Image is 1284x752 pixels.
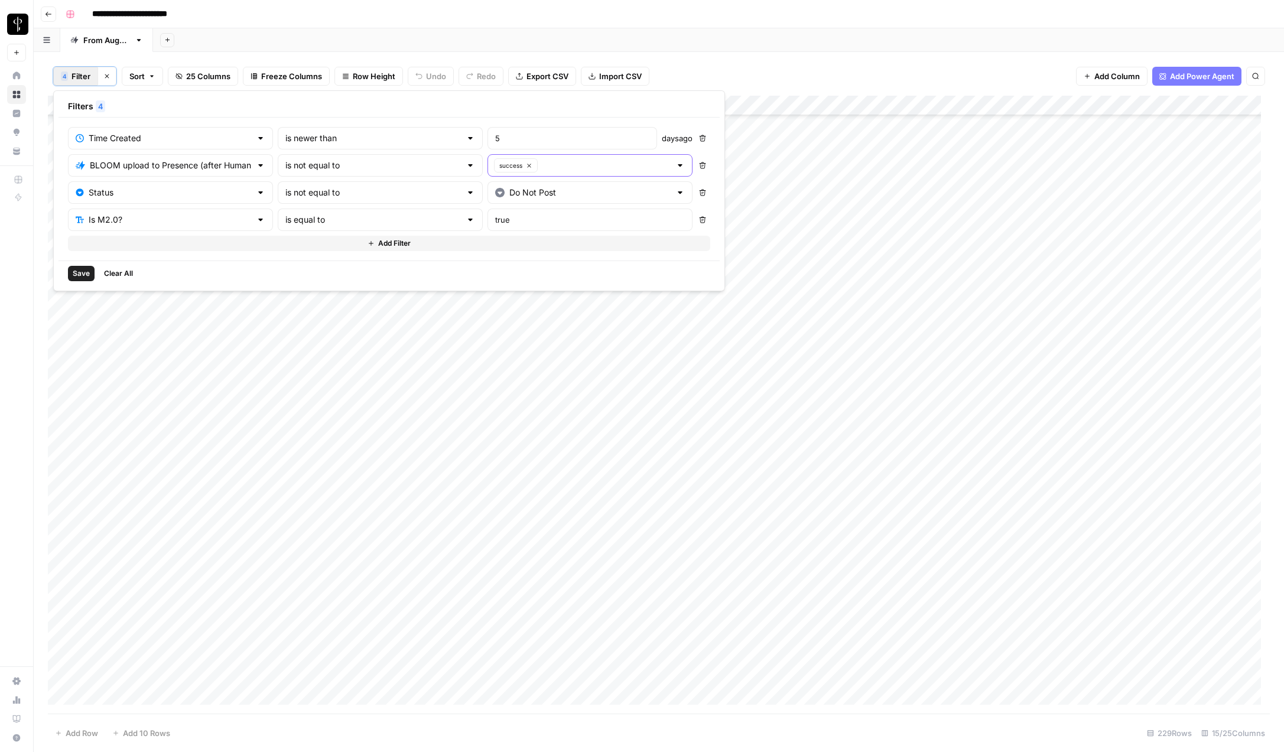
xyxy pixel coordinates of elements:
span: Undo [426,70,446,82]
span: Save [73,268,90,279]
div: Filters [58,96,720,118]
button: Add Row [48,724,105,743]
button: Freeze Columns [243,67,330,86]
input: is not equal to [285,159,461,171]
button: Export CSV [508,67,576,86]
a: Home [7,66,26,85]
span: Add Filter [378,238,411,249]
button: Sort [122,67,163,86]
input: Time Created [89,132,251,144]
input: is equal to [285,214,461,226]
div: From [DATE] [83,34,130,46]
button: Add Filter [68,236,710,251]
span: Add Power Agent [1170,70,1234,82]
div: 4 [96,100,105,112]
span: Redo [477,70,496,82]
input: Status [89,187,251,198]
button: Workspace: LP Production Workloads [7,9,26,39]
a: Opportunities [7,123,26,142]
span: Freeze Columns [261,70,322,82]
button: success [494,158,538,172]
div: 4 [61,71,68,81]
span: Add 10 Rows [123,727,170,739]
span: Clear All [104,268,133,279]
span: Sort [129,70,145,82]
span: Export CSV [526,70,568,82]
a: Learning Hub [7,709,26,728]
input: BLOOM upload to Presence (after Human Review) [90,159,251,171]
span: Row Height [353,70,395,82]
input: is not equal to [285,187,461,198]
span: days ago [662,132,693,144]
span: Add Column [1094,70,1140,82]
button: Save [68,266,95,281]
span: 4 [63,71,66,81]
div: 229 Rows [1142,724,1197,743]
a: Usage [7,691,26,709]
a: Settings [7,672,26,691]
button: Row Height [334,67,403,86]
span: success [499,161,522,170]
button: Help + Support [7,728,26,747]
button: 4Filter [53,67,97,86]
a: Your Data [7,142,26,161]
a: From [DATE] [60,28,153,52]
span: 4 [98,100,103,112]
input: Is M2.0? [89,214,251,226]
div: 4Filter [53,90,725,291]
div: 15/25 Columns [1197,724,1270,743]
span: Add Row [66,727,98,739]
a: Insights [7,104,26,123]
span: Filter [71,70,90,82]
button: Import CSV [581,67,649,86]
img: LP Production Workloads Logo [7,14,28,35]
a: Browse [7,85,26,104]
input: Do Not Post [509,187,671,198]
button: 25 Columns [168,67,238,86]
span: 25 Columns [186,70,230,82]
button: Add Power Agent [1152,67,1241,86]
span: Import CSV [599,70,642,82]
button: Redo [459,67,503,86]
button: Undo [408,67,454,86]
input: is newer than [285,132,461,144]
button: Add Column [1076,67,1148,86]
button: Add 10 Rows [105,724,177,743]
button: Clear All [99,266,138,281]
